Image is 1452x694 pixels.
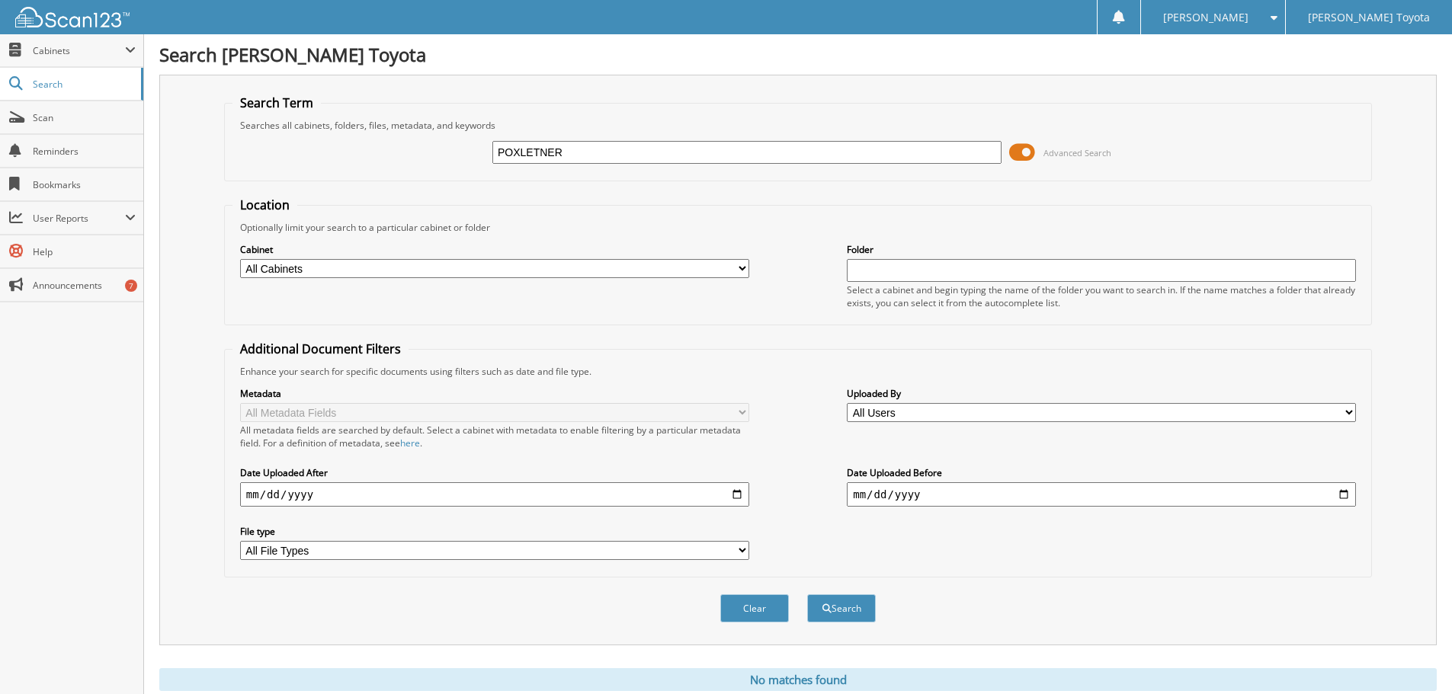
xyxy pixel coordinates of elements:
span: Cabinets [33,44,125,57]
button: Clear [720,594,789,622]
label: Folder [847,243,1356,256]
input: start [240,482,749,507]
div: Enhance your search for specific documents using filters such as date and file type. [232,365,1364,378]
div: Select a cabinet and begin typing the name of the folder you want to search in. If the name match... [847,283,1356,309]
label: Metadata [240,387,749,400]
input: end [847,482,1356,507]
span: Help [33,245,136,258]
span: Reminders [33,145,136,158]
h1: Search [PERSON_NAME] Toyota [159,42,1437,67]
span: Announcements [33,279,136,292]
span: Scan [33,111,136,124]
label: Date Uploaded Before [847,466,1356,479]
label: Cabinet [240,243,749,256]
span: User Reports [33,212,125,225]
span: [PERSON_NAME] [1163,13,1248,22]
span: [PERSON_NAME] Toyota [1308,13,1430,22]
span: Advanced Search [1043,147,1111,158]
span: Bookmarks [33,178,136,191]
label: File type [240,525,749,538]
button: Search [807,594,876,622]
legend: Search Term [232,94,321,111]
img: scan123-logo-white.svg [15,7,130,27]
label: Date Uploaded After [240,466,749,479]
legend: Location [232,197,297,213]
label: Uploaded By [847,387,1356,400]
legend: Additional Document Filters [232,341,409,357]
span: Search [33,78,133,91]
div: No matches found [159,668,1437,691]
div: 7 [125,280,137,292]
div: All metadata fields are searched by default. Select a cabinet with metadata to enable filtering b... [240,424,749,449]
a: here [400,437,420,449]
div: Searches all cabinets, folders, files, metadata, and keywords [232,119,1364,132]
div: Optionally limit your search to a particular cabinet or folder [232,221,1364,234]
